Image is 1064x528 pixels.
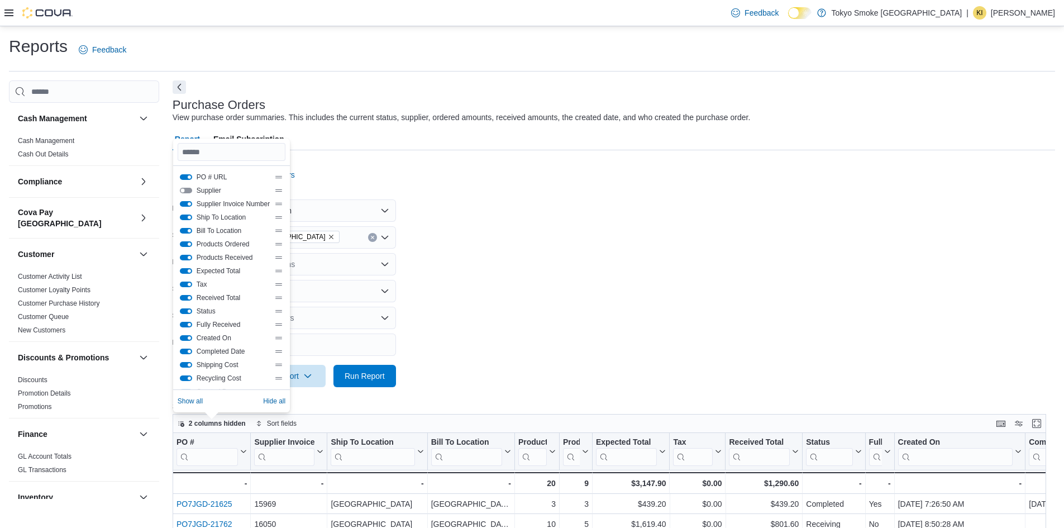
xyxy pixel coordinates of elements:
[563,437,589,466] button: Products Received
[333,365,396,387] button: Run Report
[267,419,297,428] span: Sort fields
[9,450,159,481] div: Finance
[197,293,270,302] span: Received Total
[251,417,301,430] button: Sort fields
[274,307,283,316] div: Drag handle
[328,234,335,240] button: Remove Meadow Lake Centre from selection in this group
[18,286,90,294] span: Customer Loyalty Points
[274,173,283,182] div: Drag handle
[331,437,414,466] div: Ship To Location
[331,477,423,490] div: -
[180,322,192,327] button: Fully Received
[180,295,192,301] button: Received Total
[331,497,423,511] div: [GEOGRAPHIC_DATA]
[197,307,270,316] span: Status
[197,199,270,208] span: Supplier Invoice Number
[18,313,69,321] a: Customer Queue
[180,241,192,247] button: Products Ordered
[274,186,283,195] div: Drag handle
[898,437,1013,466] div: Created On
[175,128,200,150] span: Report
[991,6,1055,20] p: [PERSON_NAME]
[189,419,246,428] span: 2 columns hidden
[263,365,326,387] button: Export
[137,248,150,261] button: Customer
[431,437,502,466] div: Bill To Location
[345,370,385,382] span: Run Report
[180,335,192,341] button: Created On
[18,429,47,440] h3: Finance
[869,497,890,511] div: Yes
[832,6,962,20] p: Tokyo Smoke [GEOGRAPHIC_DATA]
[18,402,52,411] span: Promotions
[274,226,283,235] div: Drag handle
[788,19,789,20] span: Dark Mode
[197,320,270,329] span: Fully Received
[246,199,396,222] button: Last Month
[518,497,556,511] div: 3
[197,253,270,262] span: Products Received
[869,477,890,490] div: -
[18,376,47,384] a: Discounts
[197,334,270,343] span: Created On
[274,280,283,289] div: Drag handle
[274,360,283,369] div: Drag handle
[254,437,314,448] div: Supplier Invoice Number
[673,477,722,490] div: $0.00
[274,387,283,396] div: Drag handle
[18,150,69,158] a: Cash Out Details
[18,299,100,307] a: Customer Purchase History
[270,365,319,387] span: Export
[18,113,87,124] h3: Cash Management
[74,39,131,61] a: Feedback
[596,437,657,448] div: Expected Total
[331,437,414,448] div: Ship To Location
[178,394,203,408] button: Show all
[178,143,285,161] input: Search columns
[197,173,270,182] span: PO # URL
[263,397,285,406] span: Hide all
[173,417,250,430] button: 2 columns hidden
[176,500,232,508] a: PO7JGD-21625
[898,437,1013,448] div: Created On
[18,176,135,187] button: Compliance
[806,437,861,466] button: Status
[729,437,790,448] div: Received Total
[18,352,135,363] button: Discounts & Promotions
[256,231,326,242] span: [GEOGRAPHIC_DATA]
[18,273,82,280] a: Customer Activity List
[9,373,159,418] div: Discounts & Promotions
[18,452,71,461] span: GL Account Totals
[180,349,192,354] button: Completed Date
[197,226,270,235] span: Bill To Location
[596,497,666,511] div: $439.20
[673,437,713,448] div: Tax
[176,437,238,448] div: PO #
[176,437,238,466] div: PO # URL
[673,437,713,466] div: Tax
[898,477,1022,490] div: -
[563,497,589,511] div: 3
[180,268,192,274] button: Expected Total
[976,6,982,20] span: KI
[173,80,186,94] button: Next
[18,492,135,503] button: Inventory
[18,176,62,187] h3: Compliance
[197,280,270,289] span: Tax
[9,134,159,165] div: Cash Management
[18,352,109,363] h3: Discounts & Promotions
[18,137,74,145] a: Cash Management
[180,389,192,394] button: Created By
[180,228,192,234] button: Bill To Location
[729,437,790,466] div: Received Total
[9,270,159,341] div: Customer
[274,293,283,302] div: Drag handle
[431,437,510,466] button: Bill To Location
[18,136,74,145] span: Cash Management
[254,497,323,511] div: 15969
[180,282,192,287] button: Tax
[563,437,580,466] div: Products Received
[18,375,47,384] span: Discounts
[563,437,580,448] div: Products Received
[173,98,265,112] h3: Purchase Orders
